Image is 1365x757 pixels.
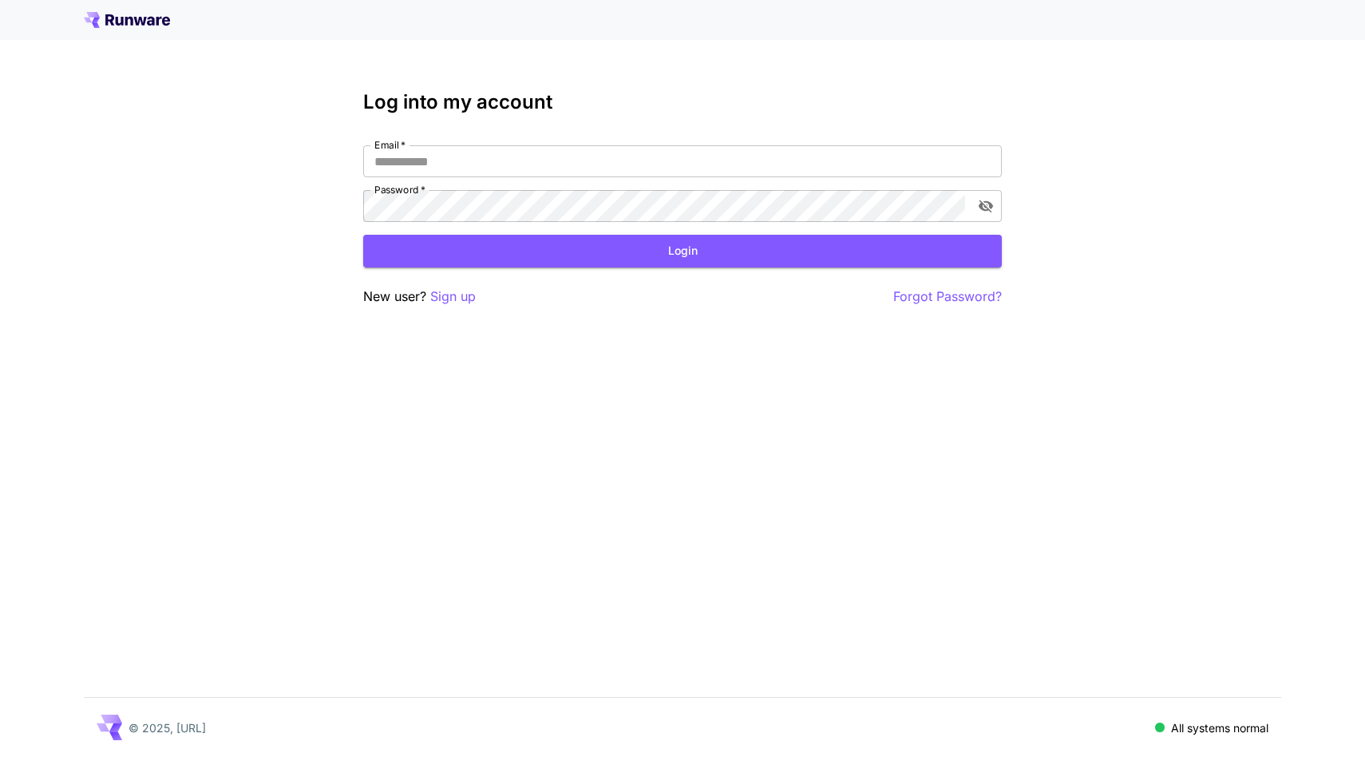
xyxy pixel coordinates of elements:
[374,183,425,196] label: Password
[129,719,206,736] p: © 2025, [URL]
[430,287,476,307] button: Sign up
[971,192,1000,220] button: toggle password visibility
[363,91,1002,113] h3: Log into my account
[363,287,476,307] p: New user?
[363,235,1002,268] button: Login
[1171,719,1268,736] p: All systems normal
[893,287,1002,307] button: Forgot Password?
[374,138,406,152] label: Email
